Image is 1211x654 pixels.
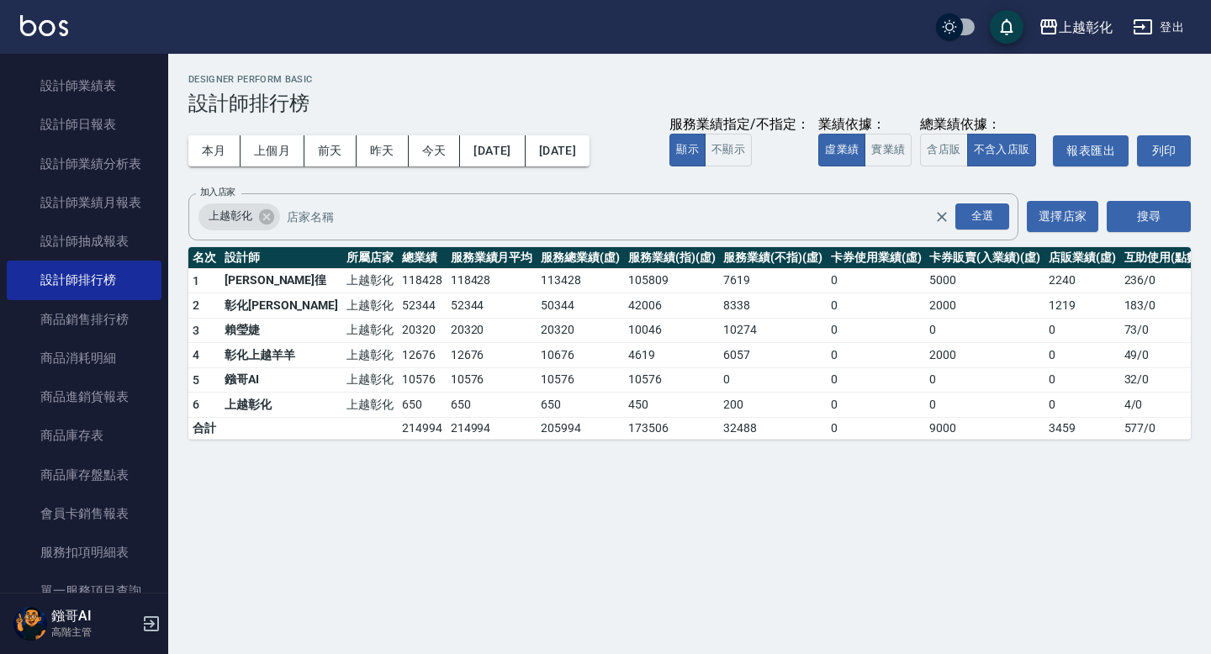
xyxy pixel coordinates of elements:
td: 合計 [188,417,220,439]
td: 7619 [719,268,826,293]
div: 全選 [955,203,1009,229]
button: 今天 [409,135,461,166]
span: 1 [193,274,199,287]
span: 4 [193,348,199,361]
td: 20320 [537,318,624,343]
td: 0 [1044,343,1120,368]
h3: 設計師排行榜 [188,92,1191,115]
td: 0 [1044,318,1120,343]
button: save [990,10,1023,44]
td: 10576 [398,367,447,393]
td: 上越彰化 [342,318,398,343]
div: 上越彰化 [1059,17,1113,38]
td: 上越彰化 [342,293,398,319]
div: 上越彰化 [198,203,280,230]
td: 10576 [624,367,720,393]
td: 42006 [624,293,720,319]
td: 200 [719,393,826,418]
input: 店家名稱 [283,202,965,231]
td: 12676 [398,343,447,368]
td: 0 [827,318,926,343]
td: 0 [925,367,1044,393]
td: 2000 [925,343,1044,368]
td: 鏹哥AI [220,367,342,393]
td: 上越彰化 [220,393,342,418]
button: [DATE] [460,135,525,166]
a: 服務扣項明細表 [7,533,161,572]
a: 設計師業績分析表 [7,145,161,183]
span: 2 [193,298,199,312]
a: 設計師業績月報表 [7,183,161,222]
td: 32488 [719,417,826,439]
button: 顯示 [669,134,706,166]
td: 10676 [537,343,624,368]
h2: Designer Perform Basic [188,74,1191,85]
a: 單一服務項目查詢 [7,572,161,610]
span: 6 [193,398,199,411]
td: 彰化[PERSON_NAME] [220,293,342,319]
button: [DATE] [526,135,590,166]
th: 服務業績月平均 [447,247,537,269]
td: 1219 [1044,293,1120,319]
td: 5000 [925,268,1044,293]
td: 0 [827,293,926,319]
td: 50344 [537,293,624,319]
td: 173506 [624,417,720,439]
td: 8338 [719,293,826,319]
td: 賴瑩婕 [220,318,342,343]
span: 5 [193,373,199,387]
td: 2240 [1044,268,1120,293]
td: 214994 [447,417,537,439]
h5: 鏹哥AI [51,608,137,625]
span: 3 [193,324,199,337]
td: 0 [719,367,826,393]
td: 0 [827,393,926,418]
td: 20320 [447,318,537,343]
td: 118428 [398,268,447,293]
td: 2000 [925,293,1044,319]
button: 不顯示 [705,134,752,166]
td: 52344 [398,293,447,319]
td: 650 [398,393,447,418]
button: 搜尋 [1107,201,1191,232]
td: 650 [447,393,537,418]
td: 52344 [447,293,537,319]
a: 會員卡銷售報表 [7,494,161,533]
td: 0 [925,318,1044,343]
td: 214994 [398,417,447,439]
th: 卡券使用業績(虛) [827,247,926,269]
td: 450 [624,393,720,418]
td: 3459 [1044,417,1120,439]
td: 上越彰化 [342,393,398,418]
td: 10274 [719,318,826,343]
td: 0 [827,343,926,368]
td: 118428 [447,268,537,293]
button: Open [952,200,1013,233]
a: 商品銷售排行榜 [7,300,161,339]
button: 報表匯出 [1053,135,1129,166]
td: 4619 [624,343,720,368]
td: 6057 [719,343,826,368]
button: 上個月 [241,135,304,166]
img: Person [13,607,47,641]
div: 總業績依據： [920,116,1044,134]
button: 昨天 [357,135,409,166]
button: 不含入店販 [967,134,1037,166]
td: 0 [827,367,926,393]
div: 業績依據： [818,116,912,134]
img: Logo [20,15,68,36]
td: 650 [537,393,624,418]
button: Clear [930,205,954,229]
th: 店販業績(虛) [1044,247,1120,269]
span: 上越彰化 [198,208,262,224]
a: 設計師抽成報表 [7,222,161,261]
div: 服務業績指定/不指定： [669,116,810,134]
td: 205994 [537,417,624,439]
a: 商品進銷貨報表 [7,377,161,416]
a: 設計師排行榜 [7,261,161,299]
a: 商品庫存盤點表 [7,456,161,494]
th: 卡券販賣(入業績)(虛) [925,247,1044,269]
a: 設計師日報表 [7,105,161,144]
td: 上越彰化 [342,367,398,393]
